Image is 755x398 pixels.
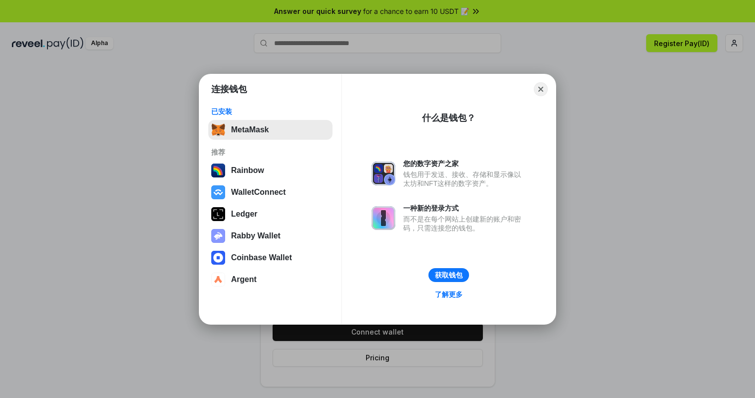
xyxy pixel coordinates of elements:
img: svg+xml,%3Csvg%20xmlns%3D%22http%3A%2F%2Fwww.w3.org%2F2000%2Fsvg%22%20fill%3D%22none%22%20viewBox... [372,206,395,230]
div: 获取钱包 [435,271,463,280]
div: 推荐 [211,148,330,157]
div: Rainbow [231,166,264,175]
button: WalletConnect [208,182,332,202]
div: Ledger [231,210,257,219]
button: Argent [208,270,332,289]
div: Coinbase Wallet [231,253,292,262]
img: svg+xml,%3Csvg%20xmlns%3D%22http%3A%2F%2Fwww.w3.org%2F2000%2Fsvg%22%20width%3D%2228%22%20height%3... [211,207,225,221]
img: svg+xml,%3Csvg%20xmlns%3D%22http%3A%2F%2Fwww.w3.org%2F2000%2Fsvg%22%20fill%3D%22none%22%20viewBox... [211,229,225,243]
div: MetaMask [231,125,269,134]
div: WalletConnect [231,188,286,197]
div: Argent [231,275,257,284]
img: svg+xml,%3Csvg%20width%3D%2228%22%20height%3D%2228%22%20viewBox%3D%220%200%2028%2028%22%20fill%3D... [211,273,225,286]
div: 您的数字资产之家 [403,159,526,168]
h1: 连接钱包 [211,83,247,95]
button: Close [534,82,548,96]
div: 一种新的登录方式 [403,204,526,213]
img: svg+xml,%3Csvg%20width%3D%2228%22%20height%3D%2228%22%20viewBox%3D%220%200%2028%2028%22%20fill%3D... [211,251,225,265]
div: Rabby Wallet [231,231,281,240]
div: 什么是钱包？ [422,112,475,124]
div: 而不是在每个网站上创建新的账户和密码，只需连接您的钱包。 [403,215,526,232]
img: svg+xml,%3Csvg%20xmlns%3D%22http%3A%2F%2Fwww.w3.org%2F2000%2Fsvg%22%20fill%3D%22none%22%20viewBox... [372,162,395,185]
button: 获取钱包 [428,268,469,282]
button: Ledger [208,204,332,224]
div: 钱包用于发送、接收、存储和显示像以太坊和NFT这样的数字资产。 [403,170,526,188]
img: svg+xml,%3Csvg%20width%3D%2228%22%20height%3D%2228%22%20viewBox%3D%220%200%2028%2028%22%20fill%3D... [211,185,225,199]
a: 了解更多 [429,288,469,301]
button: Rainbow [208,161,332,180]
button: MetaMask [208,120,332,140]
button: Coinbase Wallet [208,248,332,268]
button: Rabby Wallet [208,226,332,246]
div: 了解更多 [435,290,463,299]
div: 已安装 [211,107,330,116]
img: svg+xml,%3Csvg%20width%3D%22120%22%20height%3D%22120%22%20viewBox%3D%220%200%20120%20120%22%20fil... [211,164,225,177]
img: svg+xml,%3Csvg%20fill%3D%22none%22%20height%3D%2233%22%20viewBox%3D%220%200%2035%2033%22%20width%... [211,123,225,137]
